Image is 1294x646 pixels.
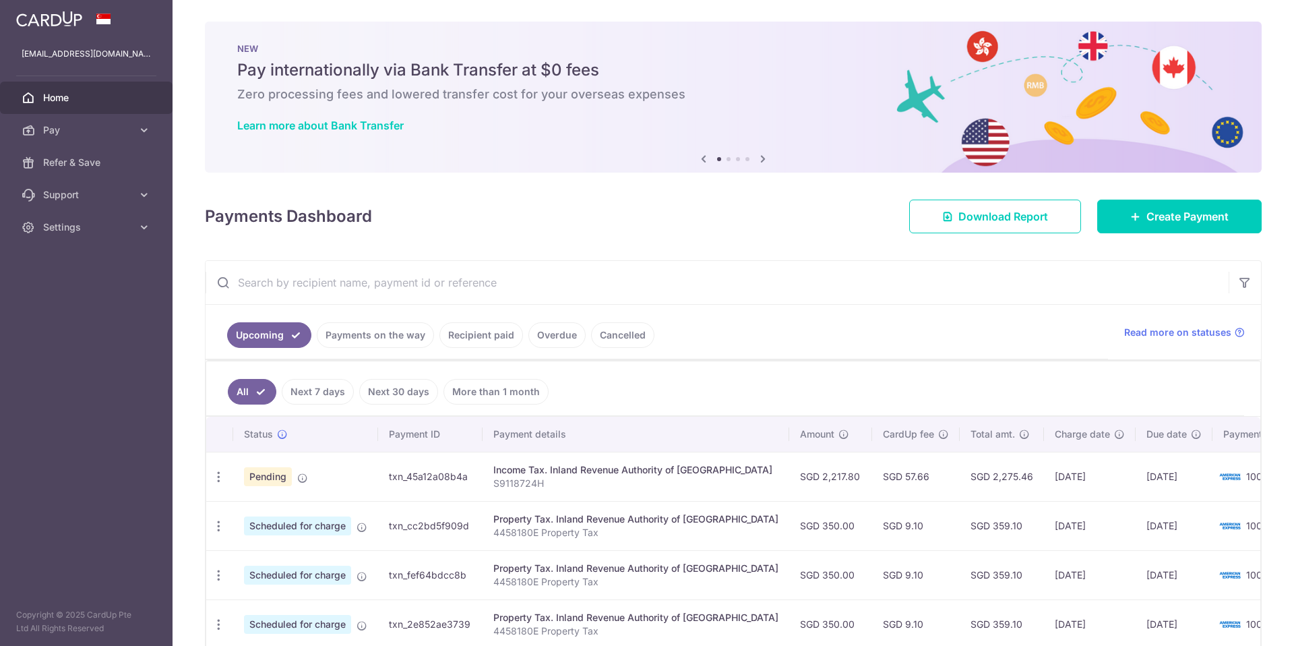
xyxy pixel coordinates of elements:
span: Pay [43,123,132,137]
span: Charge date [1055,428,1110,441]
a: More than 1 month [443,379,549,405]
p: [EMAIL_ADDRESS][DOMAIN_NAME] [22,47,151,61]
p: 4458180E Property Tax [493,526,778,539]
span: Settings [43,221,132,234]
span: Scheduled for charge [244,615,351,634]
img: Bank Card [1216,518,1243,534]
td: SGD 2,217.80 [789,452,872,501]
img: Bank transfer banner [205,22,1262,173]
a: Download Report [909,200,1081,233]
td: [DATE] [1044,550,1136,599]
span: CardUp fee [883,428,934,441]
span: Download Report [958,208,1048,225]
td: [DATE] [1044,452,1136,501]
div: Property Tax. Inland Revenue Authority of [GEOGRAPHIC_DATA] [493,611,778,624]
th: Payment ID [378,417,483,452]
td: SGD 2,275.46 [960,452,1044,501]
td: [DATE] [1136,452,1212,501]
td: txn_cc2bd5f909d [378,501,483,550]
td: SGD 359.10 [960,550,1044,599]
td: [DATE] [1136,550,1212,599]
span: Scheduled for charge [244,517,351,535]
td: SGD 9.10 [872,501,960,550]
td: SGD 9.10 [872,550,960,599]
a: Payments on the way [317,322,434,348]
span: Amount [800,428,834,441]
td: txn_45a12a08b4a [378,452,483,501]
h5: Pay internationally via Bank Transfer at $0 fees [237,59,1229,81]
span: Scheduled for charge [244,566,351,585]
div: Property Tax. Inland Revenue Authority of [GEOGRAPHIC_DATA] [493,512,778,526]
a: Next 7 days [282,379,354,405]
a: Overdue [528,322,586,348]
div: Property Tax. Inland Revenue Authority of [GEOGRAPHIC_DATA] [493,562,778,575]
img: Bank Card [1216,567,1243,583]
img: CardUp [16,11,82,27]
a: All [228,379,276,405]
span: Read more on statuses [1124,326,1231,339]
td: SGD 350.00 [789,501,872,550]
h4: Payments Dashboard [205,204,372,229]
span: 1000 [1246,569,1268,581]
td: SGD 359.10 [960,501,1044,550]
input: Search by recipient name, payment id or reference [206,261,1229,304]
span: Status [244,428,273,441]
a: Recipient paid [439,322,523,348]
span: Create Payment [1146,208,1229,225]
td: SGD 350.00 [789,550,872,599]
span: Home [43,91,132,105]
div: Income Tax. Inland Revenue Authority of [GEOGRAPHIC_DATA] [493,463,778,477]
p: 4458180E Property Tax [493,624,778,638]
span: Due date [1146,428,1187,441]
a: Learn more about Bank Transfer [237,119,404,132]
a: Cancelled [591,322,654,348]
a: Upcoming [227,322,311,348]
th: Payment details [483,417,789,452]
h6: Zero processing fees and lowered transfer cost for your overseas expenses [237,86,1229,102]
a: Create Payment [1097,200,1262,233]
a: Read more on statuses [1124,326,1245,339]
span: 1000 [1246,520,1268,531]
p: NEW [237,43,1229,54]
td: [DATE] [1044,501,1136,550]
p: S9118724H [493,477,778,490]
p: 4458180E Property Tax [493,575,778,589]
span: 1000 [1246,471,1268,482]
iframe: Opens a widget where you can find more information [1207,606,1281,639]
a: Next 30 days [359,379,438,405]
td: txn_fef64bdcc8b [378,550,483,599]
span: Support [43,188,132,202]
td: SGD 57.66 [872,452,960,501]
span: Total amt. [970,428,1015,441]
td: [DATE] [1136,501,1212,550]
span: Pending [244,467,292,486]
span: Refer & Save [43,156,132,169]
img: Bank Card [1216,469,1243,485]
